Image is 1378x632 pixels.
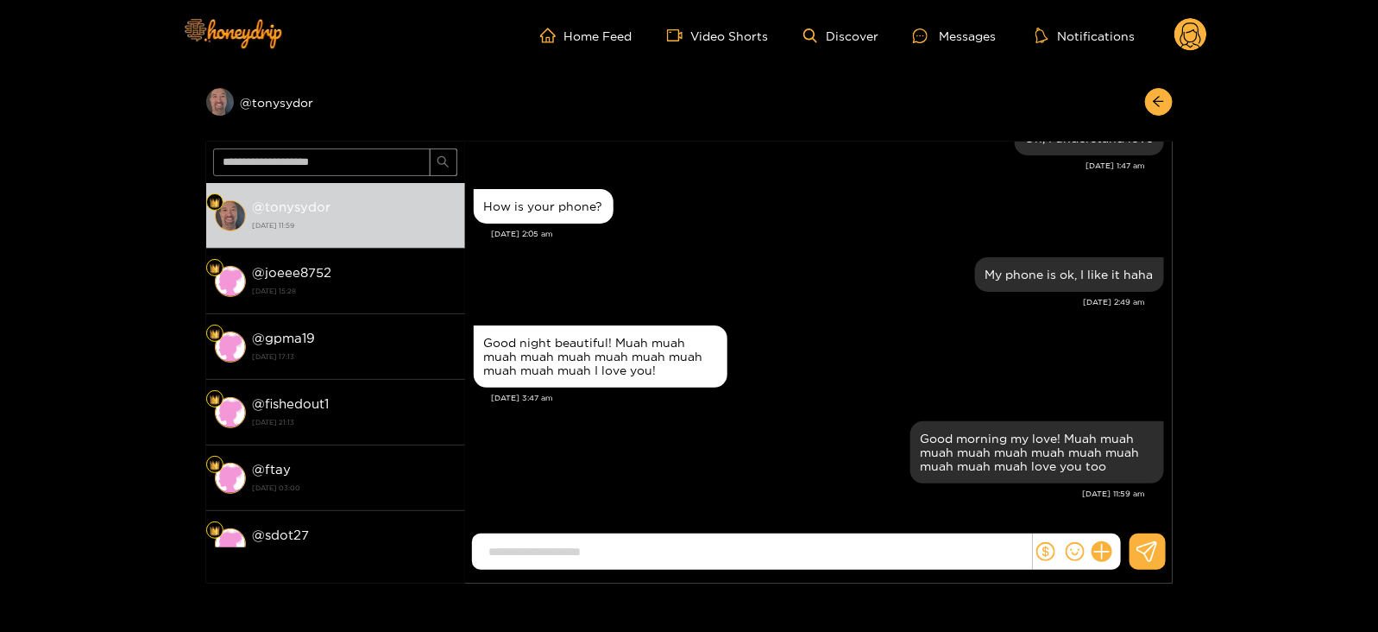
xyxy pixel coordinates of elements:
div: Sep. 18, 2:05 am [474,189,613,224]
div: [DATE] 1:47 am [474,160,1146,172]
button: dollar [1033,539,1059,565]
img: conversation [215,200,246,231]
img: Fan Level [210,263,220,274]
img: Fan Level [210,329,220,339]
div: [DATE] 3:47 am [492,392,1164,404]
div: Sep. 18, 11:59 am [910,421,1164,483]
div: Good night beautiful! Muah muah muah muah muah muah muah muah muah muah muah I love you! [484,336,717,377]
img: conversation [215,266,246,297]
strong: @ fishedout1 [253,396,330,411]
div: [DATE] 11:59 am [474,488,1146,500]
div: Sep. 18, 3:47 am [474,325,727,388]
img: conversation [215,397,246,428]
strong: @ ftay [253,462,292,477]
div: Good morning my love! Muah muah muah muah muah muah muah muah muah muah muah love you too [921,432,1154,473]
img: Fan Level [210,526,220,536]
strong: @ joeee8752 [253,265,332,280]
img: Fan Level [210,460,220,471]
strong: [DATE] 11:59 [253,218,456,233]
strong: @ gpma19 [253,331,316,345]
strong: @ tonysydor [253,199,331,214]
img: conversation [215,463,246,494]
a: Video Shorts [667,28,769,43]
span: dollar [1036,542,1055,561]
button: Notifications [1030,27,1140,44]
button: search [430,149,457,176]
span: home [540,28,564,43]
div: @tonysydor [206,88,465,116]
strong: @ sdot27 [253,528,310,542]
a: Home Feed [540,28,632,43]
button: arrow-left [1145,88,1173,116]
img: conversation [215,332,246,363]
strong: [DATE] 21:13 [253,414,456,430]
span: video-camera [667,28,691,43]
strong: [DATE] 17:13 [253,349,456,364]
div: My phone is ok, I like it haha [985,268,1154,281]
img: Fan Level [210,198,220,208]
strong: [DATE] 03:00 [253,480,456,496]
strong: [DATE] 15:28 [253,283,456,299]
img: Fan Level [210,395,220,405]
div: Sep. 18, 2:49 am [975,257,1164,292]
div: How is your phone? [484,199,603,213]
div: Messages [913,26,996,46]
span: arrow-left [1152,95,1165,110]
img: conversation [215,528,246,559]
div: [DATE] 2:05 am [492,228,1164,240]
strong: [DATE] 09:30 [253,546,456,561]
div: [DATE] 2:49 am [474,296,1146,308]
span: search [437,155,450,170]
span: smile [1066,542,1085,561]
a: Discover [803,28,878,43]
